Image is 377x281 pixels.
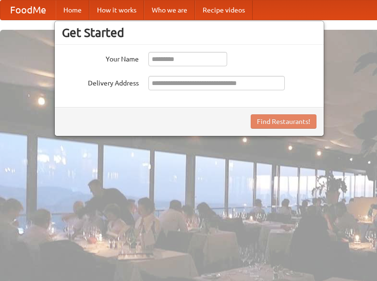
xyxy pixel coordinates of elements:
[251,114,316,129] button: Find Restaurants!
[195,0,253,20] a: Recipe videos
[56,0,89,20] a: Home
[144,0,195,20] a: Who we are
[62,76,139,88] label: Delivery Address
[89,0,144,20] a: How it works
[62,52,139,64] label: Your Name
[62,25,316,40] h3: Get Started
[0,0,56,20] a: FoodMe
